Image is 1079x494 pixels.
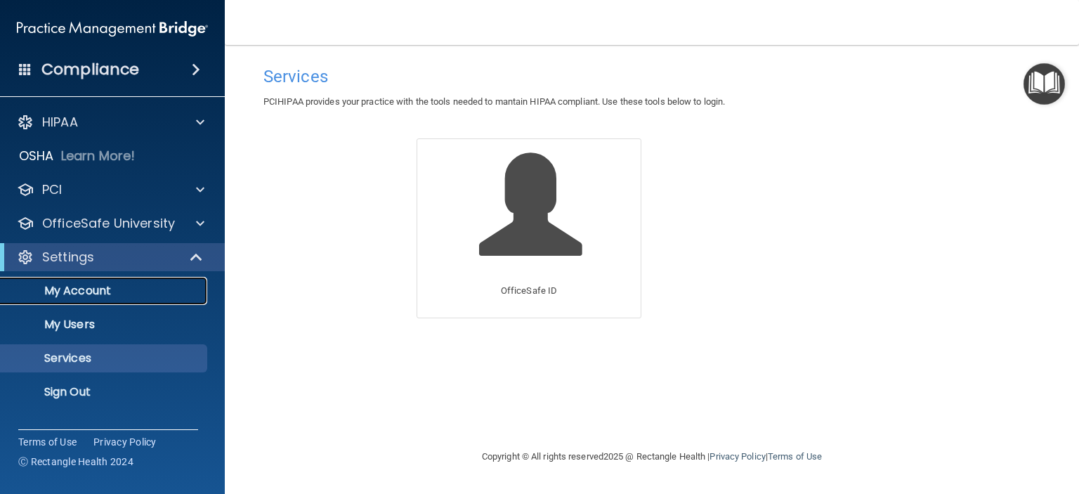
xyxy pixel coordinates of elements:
h4: Services [263,67,1040,86]
h4: Compliance [41,60,139,79]
a: HIPAA [17,114,204,131]
p: Sign Out [9,385,201,399]
p: HIPAA [42,114,78,131]
p: My Account [9,284,201,298]
div: Copyright © All rights reserved 2025 @ Rectangle Health | | [395,434,908,479]
a: OfficeSafe University [17,215,204,232]
p: Settings [42,249,94,266]
button: Open Resource Center [1024,63,1065,105]
iframe: Drift Widget Chat Controller [837,421,1062,476]
p: Learn More! [61,148,136,164]
p: My Users [9,318,201,332]
a: Settings [17,249,204,266]
a: Terms of Use [768,451,822,462]
p: OfficeSafe University [42,215,175,232]
a: PCI [17,181,204,198]
span: PCIHIPAA provides your practice with the tools needed to mantain HIPAA compliant. Use these tools... [263,96,725,107]
p: OfficeSafe ID [501,282,557,299]
p: PCI [42,181,62,198]
p: Services [9,351,201,365]
a: Privacy Policy [93,435,157,449]
p: OSHA [19,148,54,164]
a: Privacy Policy [709,451,765,462]
a: OfficeSafe ID [417,138,641,318]
img: PMB logo [17,15,208,43]
a: Terms of Use [18,435,77,449]
span: Ⓒ Rectangle Health 2024 [18,455,133,469]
